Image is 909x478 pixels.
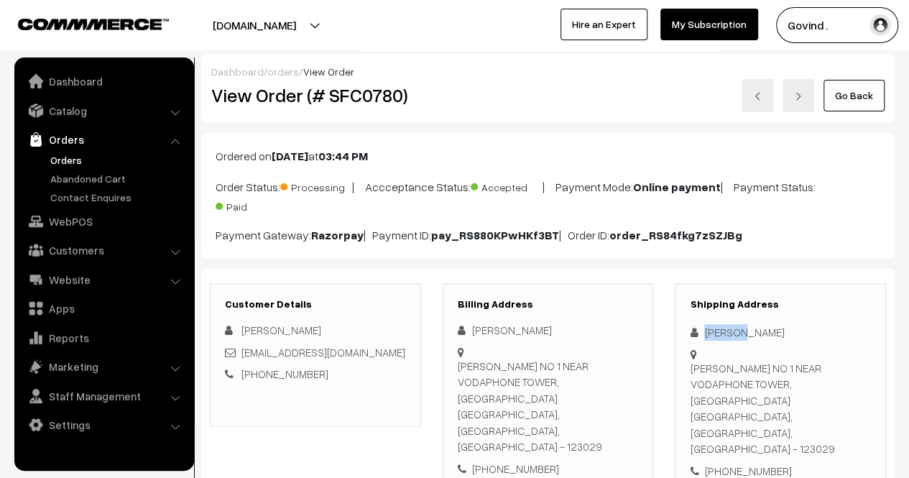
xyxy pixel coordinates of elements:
[869,14,891,36] img: user
[18,325,189,351] a: Reports
[18,208,189,234] a: WebPOS
[560,9,647,40] a: Hire an Expert
[241,323,321,336] span: [PERSON_NAME]
[690,298,871,311] h3: Shipping Address
[458,298,639,311] h3: Billing Address
[18,354,189,380] a: Marketing
[18,295,189,321] a: Apps
[47,190,189,205] a: Contact Enquires
[471,176,543,195] span: Accepted
[280,176,352,195] span: Processing
[318,149,368,163] b: 03:44 PM
[18,127,189,152] a: Orders
[18,19,169,29] img: COMMMERCE
[303,65,354,78] span: View Order
[162,7,346,43] button: [DOMAIN_NAME]
[272,149,308,163] b: [DATE]
[690,360,871,457] div: [PERSON_NAME] NO 1 NEAR VODAPHONE TOWER, [GEOGRAPHIC_DATA] [GEOGRAPHIC_DATA], [GEOGRAPHIC_DATA], ...
[216,147,880,165] p: Ordered on at
[609,228,742,242] b: order_RS84fkg7zSZJBg
[18,383,189,409] a: Staff Management
[458,461,639,477] div: [PHONE_NUMBER]
[211,84,421,106] h2: View Order (# SFC0780)
[18,68,189,94] a: Dashboard
[794,92,803,101] img: right-arrow.png
[211,64,885,79] div: / /
[823,80,885,111] a: Go Back
[633,180,721,194] b: Online payment
[216,176,880,215] p: Order Status: | Accceptance Status: | Payment Mode: | Payment Status:
[47,152,189,167] a: Orders
[241,346,405,359] a: [EMAIL_ADDRESS][DOMAIN_NAME]
[225,298,406,311] h3: Customer Details
[216,196,287,214] span: Paid
[660,9,758,40] a: My Subscription
[18,412,189,438] a: Settings
[267,65,299,78] a: orders
[18,267,189,293] a: Website
[18,237,189,263] a: Customers
[18,14,144,32] a: COMMMERCE
[776,7,898,43] button: Govind .
[458,322,639,339] div: [PERSON_NAME]
[18,98,189,124] a: Catalog
[431,228,559,242] b: pay_RS880KPwHKf3BT
[211,65,264,78] a: Dashboard
[241,367,328,380] a: [PHONE_NUMBER]
[458,358,639,455] div: [PERSON_NAME] NO 1 NEAR VODAPHONE TOWER, [GEOGRAPHIC_DATA] [GEOGRAPHIC_DATA], [GEOGRAPHIC_DATA], ...
[311,228,364,242] b: Razorpay
[690,324,871,341] div: [PERSON_NAME]
[47,171,189,186] a: Abandoned Cart
[753,92,762,101] img: left-arrow.png
[216,226,880,244] p: Payment Gateway: | Payment ID: | Order ID:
